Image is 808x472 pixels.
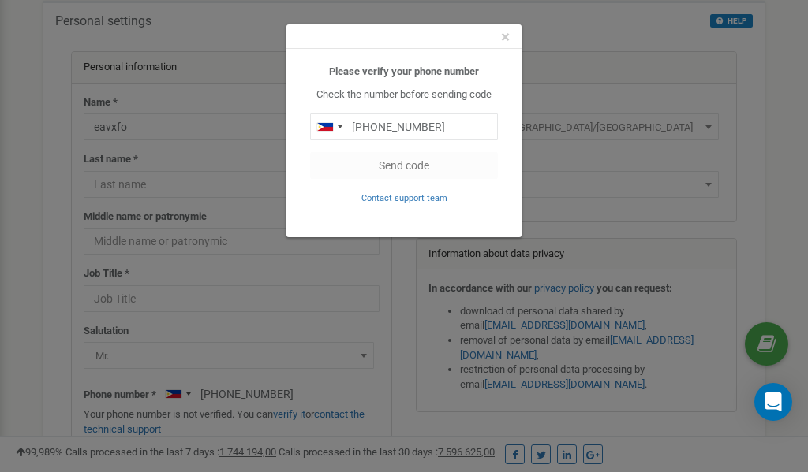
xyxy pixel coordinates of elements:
[310,87,498,102] p: Check the number before sending code
[311,114,347,139] div: Telephone country code
[361,193,447,203] small: Contact support team
[754,383,792,421] div: Open Intercom Messenger
[361,191,447,203] a: Contact support team
[501,28,510,46] span: ×
[310,152,498,179] button: Send code
[329,65,479,77] b: Please verify your phone number
[310,113,498,140] input: 0905 123 4567
[501,29,510,46] button: Close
